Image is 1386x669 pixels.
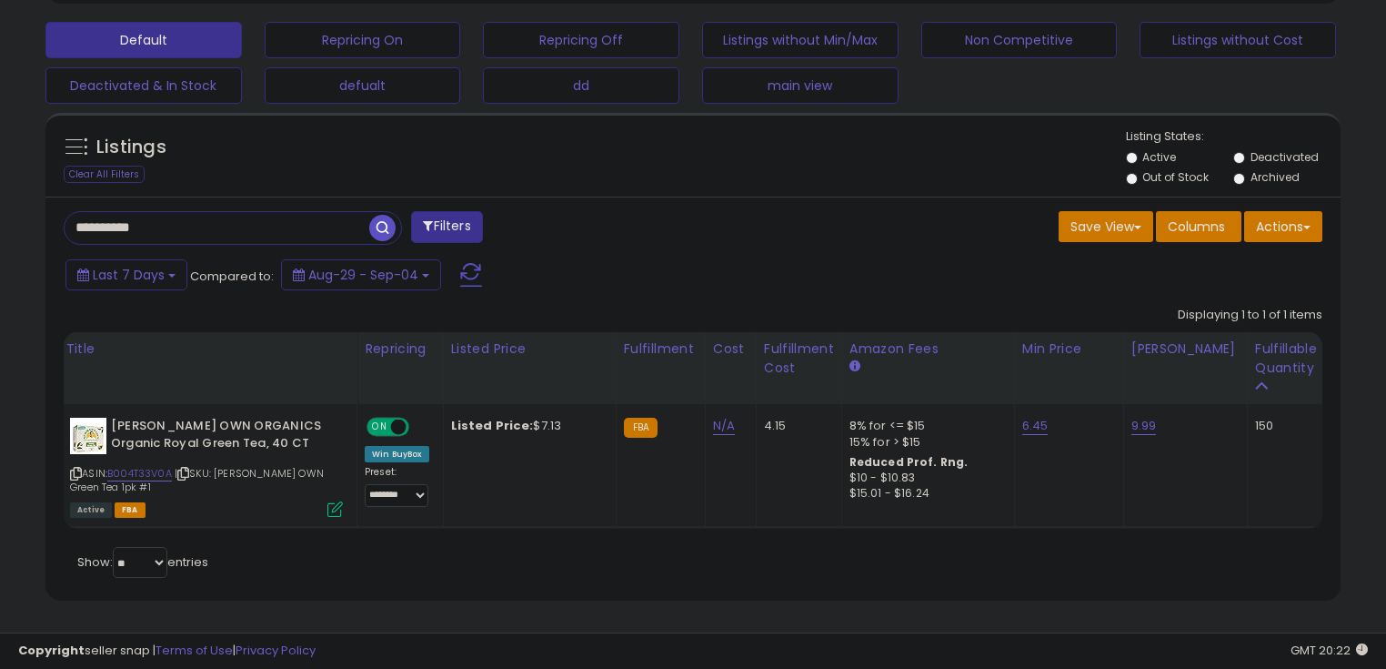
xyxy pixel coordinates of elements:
span: OFF [407,420,436,435]
div: $10 - $10.83 [849,471,1000,486]
div: Repricing [365,340,436,359]
button: Listings without Cost [1140,22,1336,58]
div: Title [65,340,349,359]
button: Actions [1244,211,1322,242]
b: [PERSON_NAME] OWN ORGANICS Organic Royal Green Tea, 40 CT [111,418,332,456]
span: All listings currently available for purchase on Amazon [70,502,112,518]
a: Terms of Use [156,642,233,659]
label: Deactivated [1250,149,1319,165]
button: dd [483,67,679,104]
span: Show: entries [77,553,208,571]
div: Amazon Fees [849,340,1007,359]
span: Compared to: [190,268,274,285]
label: Out of Stock [1142,169,1209,185]
button: defualt [265,67,461,104]
strong: Copyright [18,642,85,659]
span: Last 7 Days [93,266,165,284]
div: 8% for <= $15 [849,418,1000,434]
div: [PERSON_NAME] [1131,340,1240,359]
span: | SKU: [PERSON_NAME] OWN Green Tea 1pk #1 [70,466,324,493]
button: Save View [1059,211,1153,242]
span: Aug-29 - Sep-04 [308,266,418,284]
div: Min Price [1022,340,1116,359]
button: Aug-29 - Sep-04 [281,259,441,290]
div: Clear All Filters [64,166,145,183]
button: Listings without Min/Max [702,22,899,58]
b: Listed Price: [451,417,534,434]
small: Amazon Fees. [849,359,860,375]
button: Repricing Off [483,22,679,58]
div: Win BuyBox [365,446,429,462]
button: Non Competitive [921,22,1118,58]
a: N/A [713,417,735,435]
span: ON [368,420,391,435]
div: Displaying 1 to 1 of 1 items [1178,307,1322,324]
button: Filters [411,211,482,243]
div: Fulfillment Cost [764,340,834,378]
label: Archived [1250,169,1300,185]
div: Listed Price [451,340,608,359]
button: Columns [1156,211,1241,242]
span: 2025-09-12 20:22 GMT [1291,642,1368,659]
button: Deactivated & In Stock [45,67,242,104]
button: main view [702,67,899,104]
a: Privacy Policy [236,642,316,659]
label: Active [1142,149,1176,165]
div: 15% for > $15 [849,434,1000,451]
div: 150 [1255,418,1311,434]
button: Default [45,22,242,58]
div: Fulfillable Quantity [1255,340,1318,378]
div: $7.13 [451,418,602,434]
span: Columns [1168,218,1225,236]
div: seller snap | | [18,643,316,660]
button: Repricing On [265,22,461,58]
img: 51g-iMKmzLL._SL40_.jpg [70,418,106,454]
div: $15.01 - $16.24 [849,486,1000,502]
div: Cost [713,340,748,359]
button: Last 7 Days [65,259,187,290]
h5: Listings [96,135,166,160]
span: FBA [115,502,146,518]
div: ASIN: [70,418,343,515]
a: B004T33V0A [107,466,172,481]
b: Reduced Prof. Rng. [849,454,969,470]
div: Preset: [365,466,429,507]
div: 4.15 [764,418,828,434]
a: 9.99 [1131,417,1157,435]
small: FBA [624,418,658,438]
p: Listing States: [1126,128,1341,146]
a: 6.45 [1022,417,1049,435]
div: Fulfillment [624,340,698,359]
